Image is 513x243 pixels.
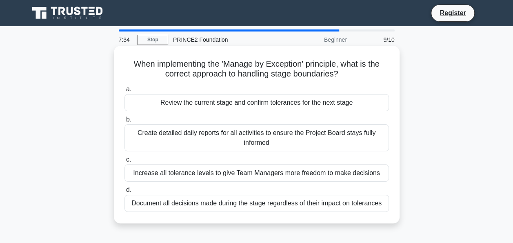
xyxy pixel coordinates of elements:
[138,35,168,45] a: Stop
[126,116,131,123] span: b.
[126,156,131,163] span: c.
[352,32,400,48] div: 9/10
[168,32,280,48] div: PRINCE2 Foundation
[114,32,138,48] div: 7:34
[126,85,131,92] span: a.
[280,32,352,48] div: Beginner
[124,124,389,151] div: Create detailed daily reports for all activities to ensure the Project Board stays fully informed
[124,94,389,111] div: Review the current stage and confirm tolerances for the next stage
[124,195,389,212] div: Document all decisions made during the stage regardless of their impact on tolerances
[124,164,389,182] div: Increase all tolerance levels to give Team Managers more freedom to make decisions
[124,59,390,79] h5: When implementing the 'Manage by Exception' principle, what is the correct approach to handling s...
[435,8,471,18] a: Register
[126,186,131,193] span: d.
